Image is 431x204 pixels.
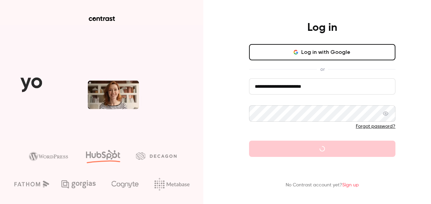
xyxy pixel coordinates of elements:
[356,124,395,129] a: Forgot password?
[286,182,359,189] p: No Contrast account yet?
[317,66,328,73] span: or
[136,152,177,160] img: decagon
[342,183,359,187] a: Sign up
[249,44,395,60] button: Log in with Google
[307,21,337,35] h4: Log in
